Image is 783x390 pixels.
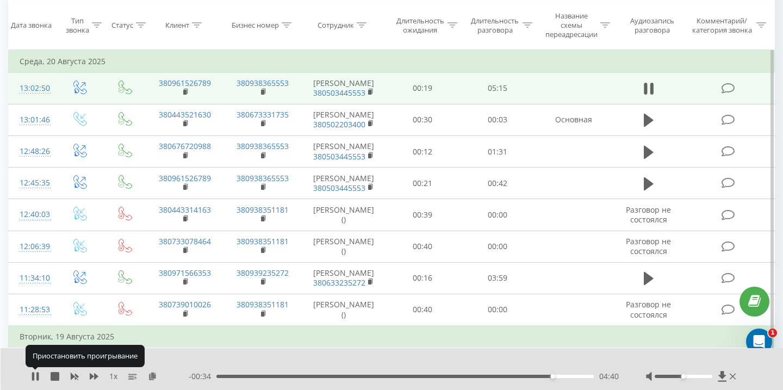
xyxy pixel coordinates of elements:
[302,262,386,294] td: [PERSON_NAME]
[460,168,535,199] td: 00:42
[20,78,46,99] div: 13:02:50
[20,299,46,320] div: 11:28:53
[9,51,775,72] td: Среда, 20 Августа 2025
[237,236,289,246] a: 380938351181
[20,109,46,131] div: 13:01:46
[20,268,46,289] div: 11:34:10
[66,16,89,34] div: Тип звонка
[302,104,386,135] td: [PERSON_NAME]
[386,231,461,262] td: 00:40
[460,348,535,379] td: 00:00
[746,329,772,355] iframe: Intercom live chat
[302,136,386,168] td: [PERSON_NAME]
[237,109,289,120] a: 380673331735
[313,277,365,288] a: 380633235272
[159,78,211,88] a: 380961526789
[395,16,445,34] div: Длительность ожидания
[318,21,354,30] div: Сотрудник
[302,168,386,199] td: [PERSON_NAME]
[386,72,461,104] td: 00:19
[237,205,289,215] a: 380938351181
[302,294,386,326] td: [PERSON_NAME] ()
[550,374,555,379] div: Accessibility label
[626,236,671,256] span: Разговор не состоялся
[11,21,52,30] div: Дата звонка
[623,16,682,34] div: Аудиозапись разговора
[460,199,535,231] td: 00:00
[313,88,365,98] a: 380503445553
[20,204,46,225] div: 12:40:03
[313,119,365,129] a: 380502203400
[159,205,211,215] a: 380443314163
[386,348,461,379] td: 00:40
[302,72,386,104] td: [PERSON_NAME]
[20,141,46,162] div: 12:48:26
[20,172,46,194] div: 12:45:35
[313,151,365,162] a: 380503445553
[9,326,775,348] td: Вторник, 19 Августа 2025
[159,173,211,183] a: 380961526789
[386,168,461,199] td: 00:21
[26,345,145,367] div: Приостановить проигрывание
[768,329,777,337] span: 1
[159,141,211,151] a: 380676720988
[626,299,671,319] span: Разговор не состоялся
[460,72,535,104] td: 05:15
[386,294,461,326] td: 00:40
[237,299,289,309] a: 380938351181
[681,374,686,379] div: Accessibility label
[237,78,289,88] a: 380938365553
[237,173,289,183] a: 380938365553
[535,104,613,135] td: Основная
[460,231,535,262] td: 00:00
[470,16,520,34] div: Длительность разговора
[189,371,216,382] span: - 00:34
[159,299,211,309] a: 380739010026
[109,371,117,382] span: 1 x
[302,199,386,231] td: [PERSON_NAME] ()
[111,21,133,30] div: Статус
[159,268,211,278] a: 380971566353
[386,199,461,231] td: 00:39
[20,236,46,257] div: 12:06:39
[460,294,535,326] td: 00:00
[460,136,535,168] td: 01:31
[460,262,535,294] td: 03:59
[545,11,598,39] div: Название схемы переадресации
[690,16,754,34] div: Комментарий/категория звонка
[302,348,386,379] td: [PERSON_NAME] ()
[386,104,461,135] td: 00:30
[460,104,535,135] td: 00:03
[313,183,365,193] a: 380503445553
[599,371,619,382] span: 04:40
[159,109,211,120] a: 380443521630
[232,21,279,30] div: Бизнес номер
[237,268,289,278] a: 380939235272
[237,141,289,151] a: 380938365553
[302,231,386,262] td: [PERSON_NAME] ()
[386,262,461,294] td: 00:16
[159,236,211,246] a: 380733078464
[626,205,671,225] span: Разговор не состоялся
[165,21,189,30] div: Клиент
[386,136,461,168] td: 00:12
